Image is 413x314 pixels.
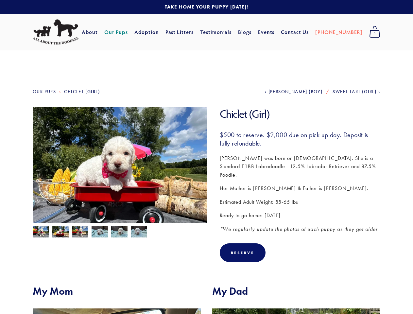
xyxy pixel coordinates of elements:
[33,285,201,297] h2: My Mom
[212,285,381,297] h2: My Dad
[33,19,78,45] img: All About The Doodles
[268,89,323,95] span: [PERSON_NAME] (Boy)
[369,29,380,38] span: 0
[220,226,379,232] em: *We regularly update the photos of each puppy as they get older.
[52,226,69,239] img: Chiclet 4.jpg
[111,226,128,239] img: Chiclet 2.jpg
[220,198,381,206] p: Estimated Adult Weight: 55-65 lbs
[366,24,384,40] a: 0 items in cart
[92,226,108,238] img: Chiclet 1.jpg
[104,26,128,38] a: Our Pups
[33,89,56,95] a: Our Pups
[131,226,147,239] img: Chiclet 3.jpg
[220,243,266,262] div: Reserve
[220,184,381,193] p: Her Mother is [PERSON_NAME] & Father is [PERSON_NAME].
[220,131,381,148] h3: $500 to reserve. $2,000 due on pick up day. Deposit is fully refundable.
[165,28,194,35] a: Past Litters
[333,89,377,95] span: Sweet Tart (Girl)
[134,26,159,38] a: Adoption
[231,250,254,255] div: Reserve
[315,26,363,38] a: [PHONE_NUMBER]
[333,89,380,95] a: Sweet Tart (Girl)
[33,226,49,239] img: Chiclet 5.jpg
[220,154,381,179] p: [PERSON_NAME] was born on [DEMOGRAPHIC_DATA]. She is a Standard F1BB Labradoodle - 12.5% Labrador...
[281,26,309,38] a: Contact Us
[33,107,207,238] img: Chiclet 4.jpg
[82,26,98,38] a: About
[200,26,232,38] a: Testimonials
[258,26,275,38] a: Events
[238,26,251,38] a: Blogs
[220,211,381,220] p: Ready to go home: [DATE]
[64,89,100,95] a: Chiclet (Girl)
[265,89,323,95] a: [PERSON_NAME] (Boy)
[72,226,88,239] img: Chiclet 6.jpg
[220,107,381,121] h1: Chiclet (Girl)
